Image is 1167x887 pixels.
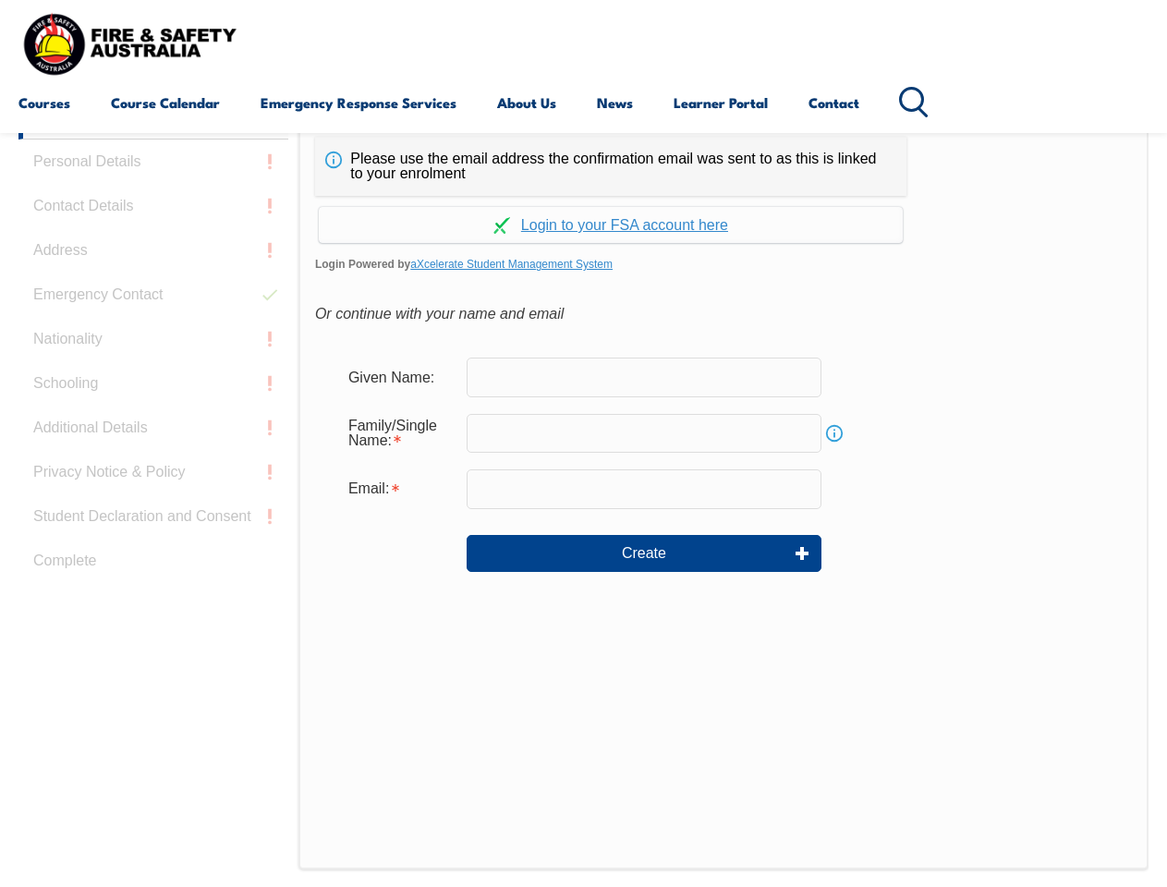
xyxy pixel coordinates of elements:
img: Log in withaxcelerate [493,217,510,234]
div: Or continue with your name and email [315,300,1132,328]
a: Emergency Response Services [261,80,456,125]
div: Please use the email address the confirmation email was sent to as this is linked to your enrolment [315,137,906,196]
div: Given Name: [334,359,467,395]
a: Info [821,420,847,446]
a: About Us [497,80,556,125]
div: Family/Single Name is required. [334,408,467,458]
a: Course Calendar [111,80,220,125]
a: Courses [18,80,70,125]
span: Login Powered by [315,250,1132,278]
a: Contact [808,80,859,125]
button: Create [467,535,821,572]
a: Learner Portal [674,80,768,125]
a: News [597,80,633,125]
a: aXcelerate Student Management System [410,258,613,271]
div: Email is required. [334,471,467,506]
